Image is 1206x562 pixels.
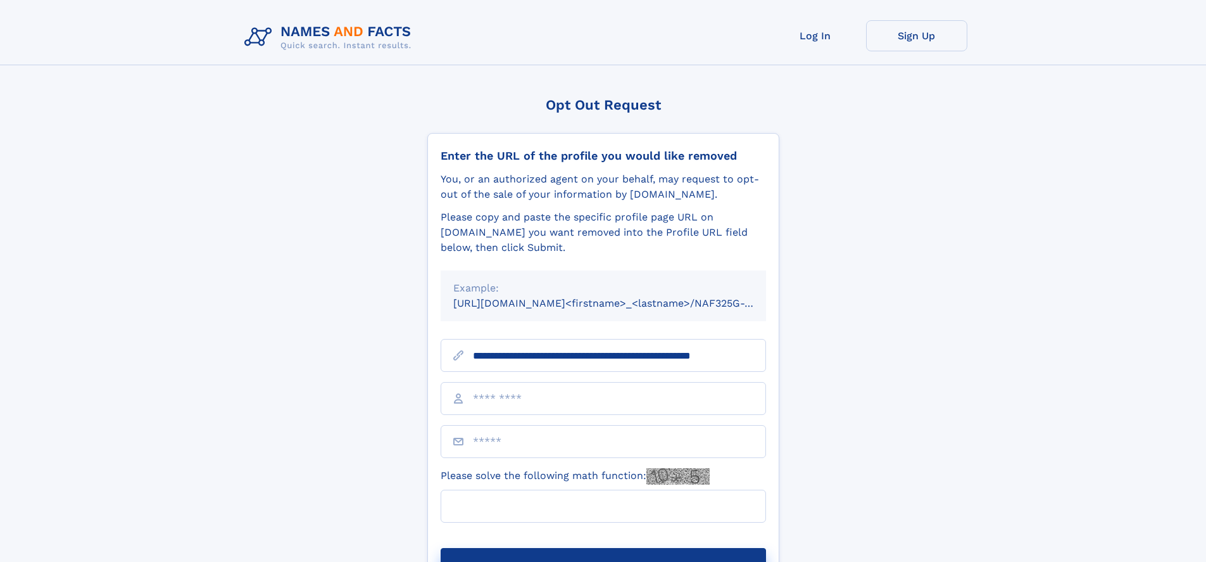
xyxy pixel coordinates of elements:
img: Logo Names and Facts [239,20,422,54]
div: Enter the URL of the profile you would like removed [441,149,766,163]
small: [URL][DOMAIN_NAME]<firstname>_<lastname>/NAF325G-xxxxxxxx [453,297,790,309]
a: Sign Up [866,20,967,51]
a: Log In [765,20,866,51]
div: You, or an authorized agent on your behalf, may request to opt-out of the sale of your informatio... [441,172,766,202]
label: Please solve the following math function: [441,468,710,485]
div: Example: [453,281,753,296]
div: Opt Out Request [427,97,779,113]
div: Please copy and paste the specific profile page URL on [DOMAIN_NAME] you want removed into the Pr... [441,210,766,255]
